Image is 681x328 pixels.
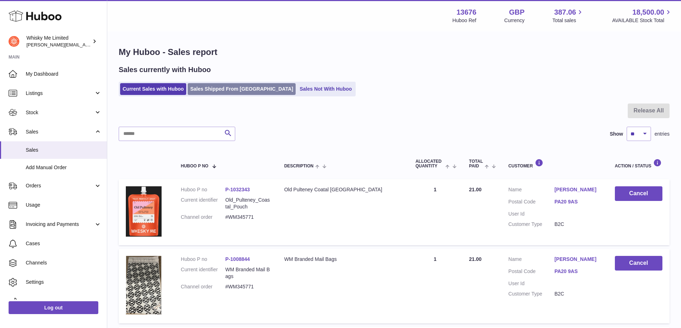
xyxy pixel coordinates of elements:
[508,280,554,287] dt: User Id
[26,182,94,189] span: Orders
[119,46,670,58] h1: My Huboo - Sales report
[615,159,662,168] div: Action / Status
[26,109,94,116] span: Stock
[225,187,250,192] a: P-1032343
[26,147,102,153] span: Sales
[508,159,601,168] div: Customer
[284,186,401,193] div: Old Pulteney Coatal [GEOGRAPHIC_DATA]
[554,186,601,193] a: [PERSON_NAME]
[26,128,94,135] span: Sales
[508,221,554,228] dt: Customer Type
[26,298,102,305] span: Returns
[469,159,483,168] span: Total paid
[225,283,270,290] dd: #WM345771
[612,7,672,24] a: 18,500.00 AVAILABLE Stock Total
[26,240,102,247] span: Cases
[615,256,662,271] button: Cancel
[610,131,623,137] label: Show
[181,214,226,221] dt: Channel order
[554,198,601,205] a: PA20 9AS
[508,186,554,195] dt: Name
[120,83,186,95] a: Current Sales with Huboo
[554,268,601,275] a: PA20 9AS
[181,266,226,280] dt: Current identifier
[225,197,270,210] dd: Old_Pulteney_Coastal_Pouch
[509,7,524,17] strong: GBP
[508,256,554,264] dt: Name
[126,186,162,236] img: 1739541345.jpg
[415,159,444,168] span: ALLOCATED Quantity
[469,187,482,192] span: 21.00
[469,256,482,262] span: 21.00
[26,279,102,286] span: Settings
[297,83,354,95] a: Sales Not With Huboo
[188,83,296,95] a: Sales Shipped From [GEOGRAPHIC_DATA]
[26,164,102,171] span: Add Manual Order
[508,291,554,297] dt: Customer Type
[408,249,462,323] td: 1
[9,301,98,314] a: Log out
[552,7,584,24] a: 387.06 Total sales
[655,131,670,137] span: entries
[225,214,270,221] dd: #WM345771
[26,71,102,77] span: My Dashboard
[612,17,672,24] span: AVAILABLE Stock Total
[457,7,477,17] strong: 13676
[181,197,226,210] dt: Current identifier
[554,221,601,228] dd: B2C
[554,291,601,297] dd: B2C
[453,17,477,24] div: Huboo Ref
[504,17,525,24] div: Currency
[508,211,554,217] dt: User Id
[615,186,662,201] button: Cancel
[408,179,462,245] td: 1
[632,7,664,17] span: 18,500.00
[225,266,270,280] dd: WM Branded Mail Bags
[284,164,314,168] span: Description
[119,65,211,75] h2: Sales currently with Huboo
[508,198,554,207] dt: Postal Code
[126,256,162,314] img: 1725358317.png
[26,35,91,48] div: Whisky Me Limited
[181,164,208,168] span: Huboo P no
[284,256,401,263] div: WM Branded Mail Bags
[225,256,250,262] a: P-1008844
[181,283,226,290] dt: Channel order
[181,256,226,263] dt: Huboo P no
[554,7,576,17] span: 387.06
[26,202,102,208] span: Usage
[26,42,143,47] span: [PERSON_NAME][EMAIL_ADDRESS][DOMAIN_NAME]
[26,90,94,97] span: Listings
[26,259,102,266] span: Channels
[26,221,94,228] span: Invoicing and Payments
[508,268,554,277] dt: Postal Code
[552,17,584,24] span: Total sales
[9,36,19,47] img: frances@whiskyshop.com
[554,256,601,263] a: [PERSON_NAME]
[181,186,226,193] dt: Huboo P no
